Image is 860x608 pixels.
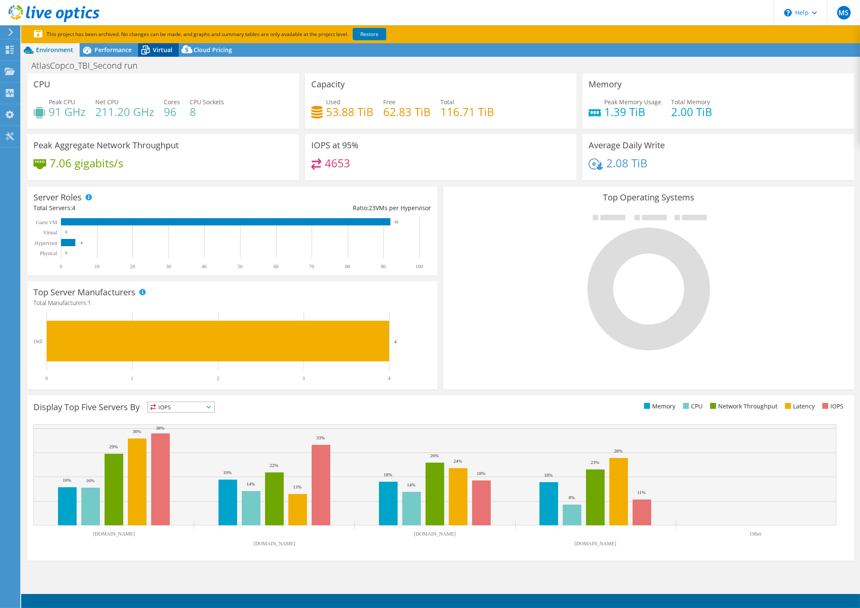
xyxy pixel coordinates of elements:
[293,484,301,489] text: 13%
[33,141,179,150] h3: Peak Aggregate Network Throughput
[33,339,42,344] text: Dell
[65,251,67,255] text: 0
[440,98,454,106] span: Total
[190,98,224,106] span: CPU Sockets
[784,9,792,17] svg: \n
[440,107,494,117] h4: 116.71 TiB
[708,402,777,411] li: Network Throughput
[33,193,82,202] h3: Server Roles
[94,46,132,54] span: Performance
[238,264,243,269] text: 50
[353,28,386,40] a: Restore
[388,375,390,381] text: 4
[254,541,296,547] text: [DOMAIN_NAME]
[223,470,232,475] text: 19%
[384,472,392,477] text: 18%
[395,220,398,224] text: 92
[326,107,373,117] h4: 53.88 TiB
[95,98,119,106] span: Net CPU
[36,219,57,225] text: Guest VM
[33,288,135,297] h3: Top Server Manufacturers
[544,472,553,478] text: 18%
[130,264,135,269] text: 20
[369,204,376,212] span: 23
[820,402,843,411] li: IOPS
[131,375,133,381] text: 1
[415,264,423,269] text: 100
[671,107,712,117] h4: 2.00 TiB
[80,241,83,245] text: 4
[35,240,58,246] text: Hypervisor
[407,482,415,487] text: 14%
[33,80,50,89] h3: CPU
[642,402,675,411] li: Memory
[156,425,164,430] text: 38%
[194,46,232,54] span: Cloud Pricing
[40,250,57,256] text: Physical
[274,264,279,269] text: 60
[217,375,219,381] text: 2
[50,158,123,168] h4: 7.06 gigabits/s
[246,481,255,486] text: 14%
[614,448,622,453] text: 28%
[45,375,48,381] text: 0
[86,478,94,483] text: 16%
[166,264,171,269] text: 30
[28,61,151,70] h1: AtlasCopco_TBI_Second run
[309,264,314,269] text: 70
[72,204,75,212] span: 4
[93,531,135,537] text: [DOMAIN_NAME]
[49,107,86,117] h4: 91 GHz
[671,98,710,106] span: Total Memory
[148,402,214,412] span: IOPS
[33,203,232,213] div: Total Servers:
[394,339,397,344] text: 4
[450,193,847,202] h3: Top Operating Systems
[569,495,575,500] text: 8%
[153,46,172,54] span: Virtual
[34,30,449,39] p: This project has been archived. No changes can be made, and graphs and summary tables are only av...
[604,107,661,117] h4: 1.39 TiB
[36,46,73,54] span: Environment
[164,98,180,106] span: Cores
[454,458,462,464] text: 24%
[589,80,622,89] h3: Memory
[575,541,617,547] text: [DOMAIN_NAME]
[591,460,599,465] text: 23%
[604,98,661,106] span: Peak Memory Usage
[164,107,180,117] h4: 96
[383,98,395,106] span: Free
[681,402,702,411] li: CPU
[783,402,815,411] li: Latency
[65,230,67,234] text: 0
[750,531,761,537] text: Other
[477,471,485,476] text: 18%
[414,531,456,537] text: [DOMAIN_NAME]
[302,375,305,381] text: 3
[95,107,154,117] h4: 211.20 GHz
[383,107,431,117] h4: 62.83 TiB
[270,463,278,468] text: 22%
[33,298,431,308] h4: Total Manufacturers:
[109,444,118,449] text: 29%
[606,158,647,168] h4: 2.08 TiB
[190,107,224,117] h4: 8
[88,299,91,307] span: 1
[94,264,100,269] text: 10
[589,141,665,150] h3: Average Daily Write
[637,490,646,495] text: 11%
[311,80,345,89] h3: Capacity
[60,264,62,269] text: 0
[43,230,58,236] text: Virtual
[202,264,207,269] text: 40
[311,141,359,150] h3: IOPS at 95%
[326,98,340,106] span: Used
[49,98,75,106] span: Peak CPU
[63,478,71,483] text: 16%
[381,264,386,269] text: 90
[133,429,141,434] text: 36%
[837,6,851,19] span: MS
[325,158,350,168] h4: 4653
[316,435,325,440] text: 33%
[232,203,431,213] div: Ratio: VMs per Hypervisor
